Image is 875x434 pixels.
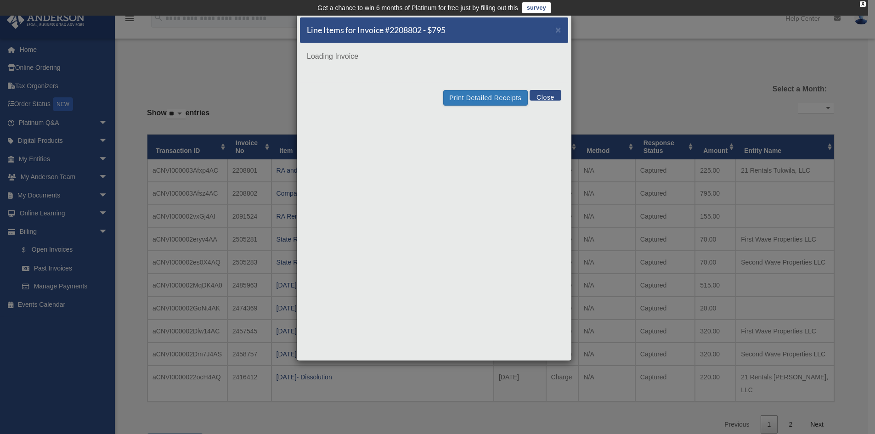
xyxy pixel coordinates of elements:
[307,24,446,36] h5: Line Items for Invoice #2208802 - $795
[530,90,561,101] button: Close
[555,24,561,35] span: ×
[307,50,561,63] p: Loading Invoice
[443,90,527,106] button: Print Detailed Receipts
[860,1,866,7] div: close
[522,2,551,13] a: survey
[317,2,518,13] div: Get a chance to win 6 months of Platinum for free just by filling out this
[555,25,561,34] button: Close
